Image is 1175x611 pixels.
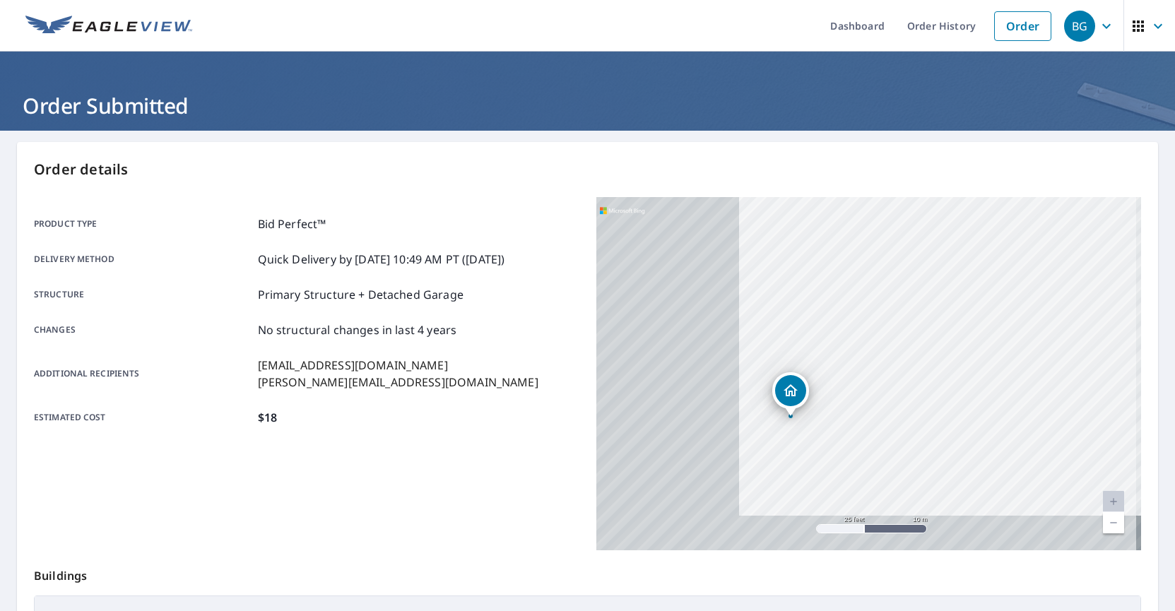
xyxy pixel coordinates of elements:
p: Delivery method [34,251,252,268]
p: $18 [258,409,277,426]
a: Current Level 20, Zoom Out [1103,512,1124,533]
div: Dropped pin, building 1, Residential property, 26 Beacon Ln New Castle, DE 19720 [772,372,809,416]
h1: Order Submitted [17,91,1158,120]
p: No structural changes in last 4 years [258,321,457,338]
p: [EMAIL_ADDRESS][DOMAIN_NAME] [258,357,538,374]
p: Changes [34,321,252,338]
a: Current Level 20, Zoom In Disabled [1103,491,1124,512]
p: Buildings [34,550,1141,595]
p: [PERSON_NAME][EMAIL_ADDRESS][DOMAIN_NAME] [258,374,538,391]
p: Bid Perfect™ [258,215,326,232]
a: Order [994,11,1051,41]
p: Additional recipients [34,357,252,391]
p: Estimated cost [34,409,252,426]
div: BG [1064,11,1095,42]
p: Product type [34,215,252,232]
img: EV Logo [25,16,192,37]
p: Quick Delivery by [DATE] 10:49 AM PT ([DATE]) [258,251,505,268]
p: Primary Structure + Detached Garage [258,286,463,303]
p: Order details [34,159,1141,180]
p: Structure [34,286,252,303]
